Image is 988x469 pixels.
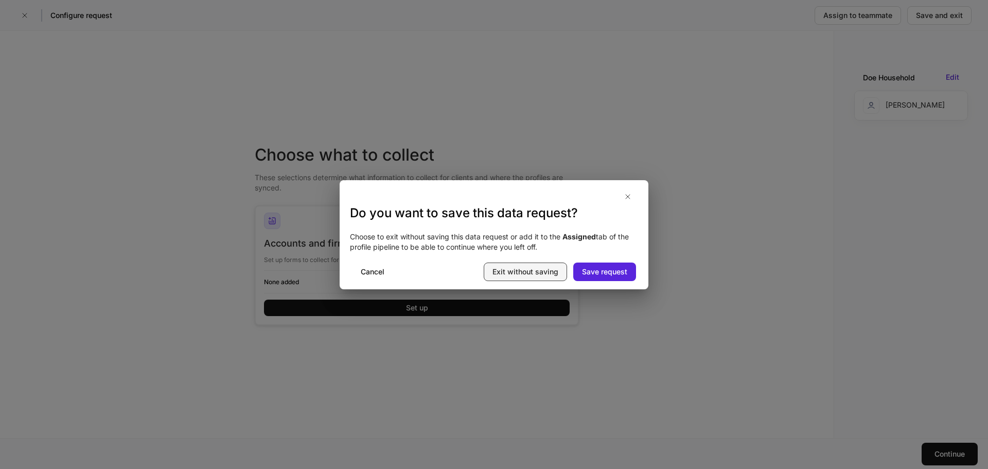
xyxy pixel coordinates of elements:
div: Exit without saving [492,267,558,277]
div: Save request [582,267,627,277]
button: Exit without saving [484,263,567,281]
div: Cancel [361,267,384,277]
div: Choose to exit without saving this data request or add it to the tab of the profile pipeline to b... [340,221,648,263]
h3: Do you want to save this data request? [350,205,638,221]
button: Cancel [352,263,393,281]
strong: Assigned [562,232,596,241]
button: Save request [573,263,636,281]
